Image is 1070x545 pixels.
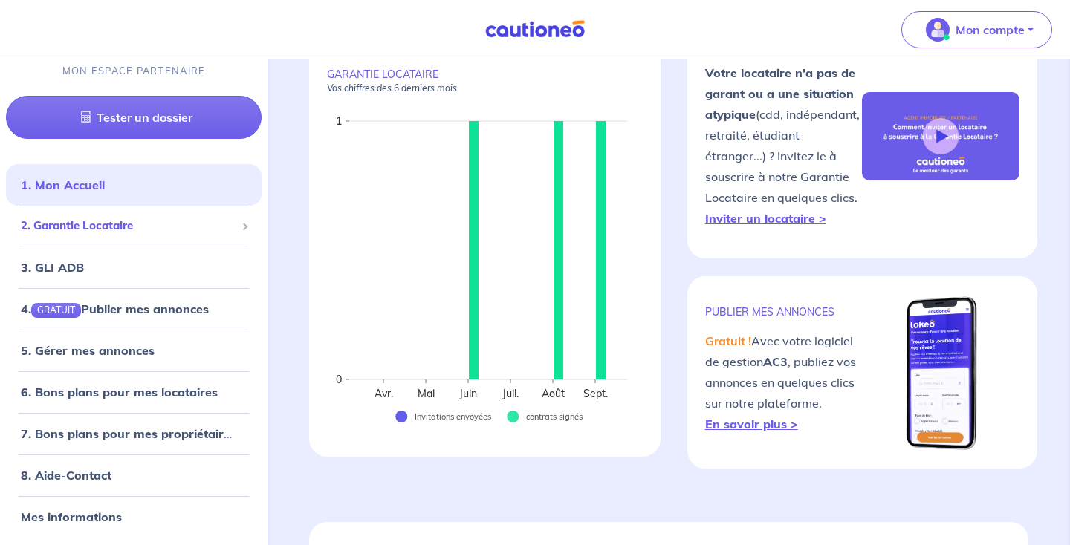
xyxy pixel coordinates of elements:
p: publier mes annonces [705,305,863,319]
p: MON ESPACE PARTENAIRE [62,64,206,78]
div: 5. Gérer mes annonces [6,336,262,365]
strong: AC3 [763,354,788,369]
div: Mes informations [6,502,262,532]
p: Mon compte [956,21,1025,39]
a: Tester un dossier [6,97,262,140]
div: 6. Bons plans pour mes locataires [6,377,262,407]
img: mobile-lokeo.png [902,294,979,451]
a: 4.GRATUITPublier mes annonces [21,301,209,316]
p: (cdd, indépendant, retraité, étudiant étranger...) ? Invitez le à souscrire à notre Garantie Loca... [705,62,863,229]
div: 8. Aide-Contact [6,460,262,490]
a: 5. Gérer mes annonces [21,343,155,358]
button: illu_account_valid_menu.svgMon compte [901,11,1052,48]
text: Mai [418,387,435,400]
img: illu_account_valid_menu.svg [926,18,950,42]
text: 0 [336,373,342,386]
a: 7. Bons plans pour mes propriétaires [21,426,236,441]
p: Avec votre logiciel de gestion , publiez vos annonces en quelques clics sur notre plateforme. [705,330,863,434]
text: Juil. [502,387,519,400]
img: video-gli-new-none.jpg [862,92,1019,180]
p: GARANTIE LOCATAIRE [327,68,643,94]
div: 4.GRATUITPublier mes annonces [6,294,262,324]
text: Avr. [374,387,393,400]
a: 3. GLI ADB [21,260,84,275]
a: Mes informations [21,509,122,524]
text: Juin [458,387,477,400]
text: Août [542,387,565,400]
span: 2. Garantie Locataire [21,218,236,235]
div: 7. Bons plans pour mes propriétaires [6,419,262,448]
div: 2. Garantie Locataire [6,212,262,241]
strong: Votre locataire n'a pas de garant ou a une situation atypique [705,65,855,122]
a: Inviter un locataire > [705,211,826,226]
em: Gratuit ! [705,333,751,348]
a: 8. Aide-Contact [21,468,111,483]
a: 6. Bons plans pour mes locataires [21,385,218,399]
a: En savoir plus > [705,417,798,431]
em: Vos chiffres des 6 derniers mois [327,82,457,94]
text: Sept. [583,387,608,400]
text: 1 [336,114,342,128]
img: Cautioneo [479,20,591,39]
a: 1. Mon Accueil [21,178,105,193]
div: 3. GLI ADB [6,252,262,282]
div: 1. Mon Accueil [6,171,262,200]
